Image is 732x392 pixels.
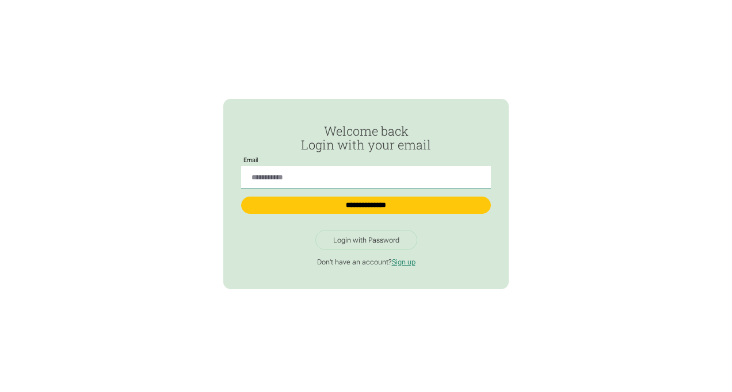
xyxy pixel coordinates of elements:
p: Don't have an account? [241,258,491,267]
a: Sign up [392,258,415,266]
label: Email [241,157,261,164]
form: Passwordless Login [241,124,491,223]
div: Login with Password [333,236,399,245]
h2: Welcome back Login with your email [241,124,491,152]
